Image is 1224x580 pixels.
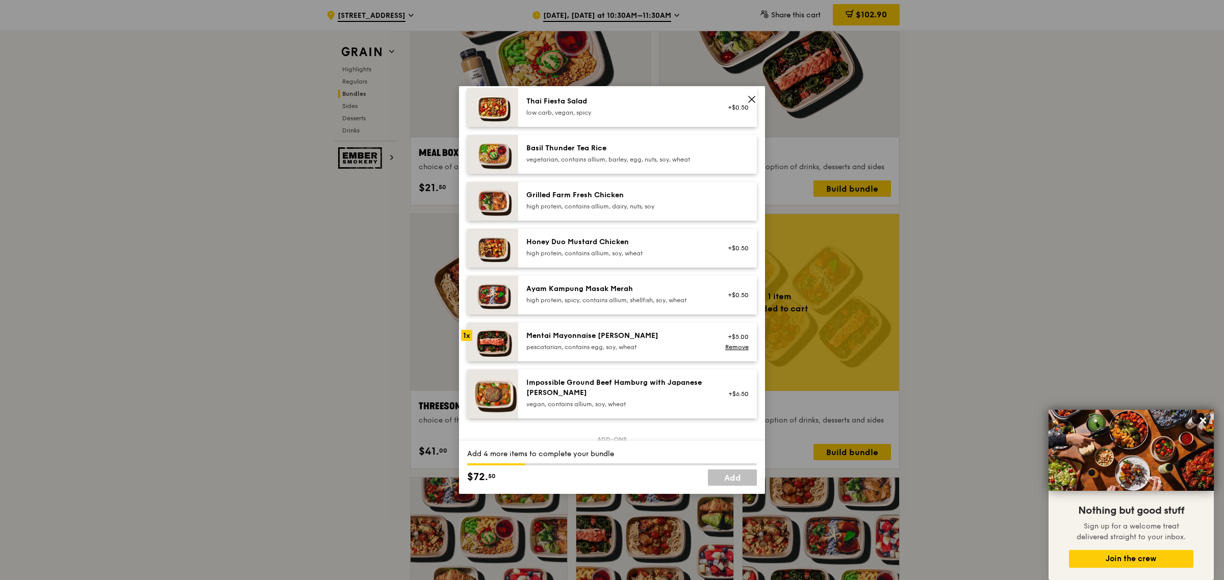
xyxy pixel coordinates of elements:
[526,249,709,257] div: high protein, contains allium, soy, wheat
[526,296,709,304] div: high protein, spicy, contains allium, shellfish, soy, wheat
[526,331,709,341] div: Mentai Mayonnaise [PERSON_NAME]
[1078,505,1184,517] span: Nothing but good stuff
[467,182,518,221] img: daily_normal_HORZ-Grilled-Farm-Fresh-Chicken.jpg
[1077,522,1186,541] span: Sign up for a welcome treat delivered straight to your inbox.
[526,378,709,398] div: Impossible Ground Beef Hamburg with Japanese [PERSON_NAME]
[467,370,518,418] img: daily_normal_HORZ-Impossible-Hamburg-With-Japanese-Curry.jpg
[722,103,749,112] div: +$0.50
[467,469,488,485] span: $72.
[722,390,749,398] div: +$6.50
[722,333,749,341] div: +$5.00
[526,202,709,210] div: high protein, contains allium, dairy, nuts, soy
[725,344,749,351] a: Remove
[1069,550,1193,568] button: Join the crew
[593,435,631,443] span: Add-ons
[526,190,709,200] div: Grilled Farm Fresh Chicken
[722,244,749,252] div: +$0.50
[467,88,518,127] img: daily_normal_Thai_Fiesta_Salad__Horizontal_.jpg
[461,330,472,341] div: 1x
[467,449,757,459] div: Add 4 more items to complete your bundle
[526,237,709,247] div: Honey Duo Mustard Chicken
[526,143,709,153] div: Basil Thunder Tea Rice
[708,469,757,486] a: Add
[526,96,709,107] div: Thai Fiesta Salad
[1195,412,1211,429] button: Close
[526,155,709,164] div: vegetarian, contains allium, barley, egg, nuts, soy, wheat
[526,400,709,408] div: vegan, contains allium, soy, wheat
[1049,410,1214,491] img: DSC07876-Edit02-Large.jpeg
[467,229,518,268] img: daily_normal_Honey_Duo_Mustard_Chicken__Horizontal_.jpg
[526,284,709,294] div: Ayam Kampung Masak Merah
[526,343,709,351] div: pescatarian, contains egg, soy, wheat
[722,291,749,299] div: +$0.50
[467,276,518,314] img: daily_normal_Ayam_Kampung_Masak_Merah_Horizontal_.jpg
[488,472,496,480] span: 50
[467,135,518,174] img: daily_normal_HORZ-Basil-Thunder-Tea-Rice.jpg
[526,109,709,117] div: low carb, vegan, spicy
[467,323,518,361] img: daily_normal_Mentai-Mayonnaise-Aburi-Salmon-HORZ.jpg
